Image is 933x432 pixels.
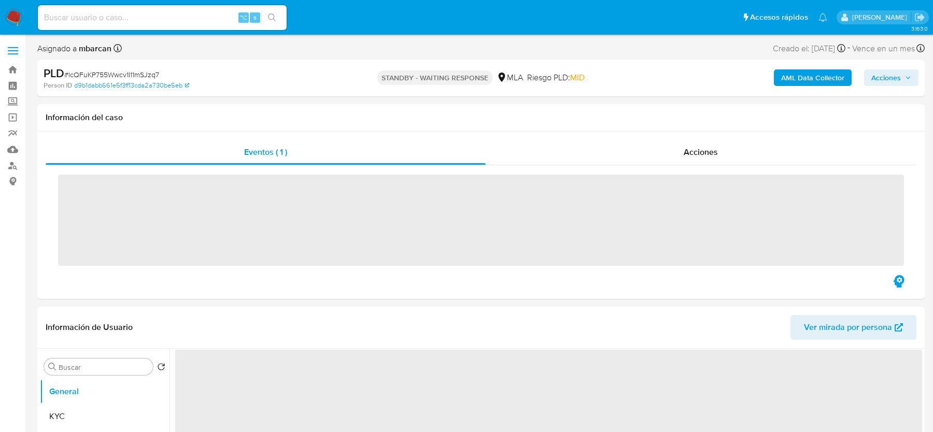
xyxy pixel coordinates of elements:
span: Asignado a [37,43,111,54]
span: MID [570,71,585,83]
span: - [847,41,850,55]
b: mbarcan [77,42,111,54]
button: Volver al orden por defecto [157,363,165,374]
a: Salir [914,12,925,23]
div: MLA [497,72,523,83]
span: Eventos ( 1 ) [244,146,287,158]
button: Buscar [48,363,56,371]
a: Notificaciones [818,13,827,22]
button: KYC [40,404,169,429]
span: Acciones [871,69,901,86]
span: Riesgo PLD: [527,72,585,83]
button: AML Data Collector [774,69,852,86]
span: ‌ [58,175,904,266]
input: Buscar [59,363,149,372]
span: Accesos rápidos [750,12,808,23]
span: s [253,12,257,22]
button: search-icon [261,10,282,25]
span: Acciones [684,146,718,158]
span: ⌥ [239,12,247,22]
span: # lcQFuKP755Wwcv1I11mSJzq7 [64,69,159,80]
b: PLD [44,65,64,81]
button: Ver mirada por persona [790,315,916,340]
div: Creado el: [DATE] [773,41,845,55]
h1: Información de Usuario [46,322,133,333]
input: Buscar usuario o caso... [38,11,287,24]
p: magali.barcan@mercadolibre.com [852,12,911,22]
p: STANDBY - WAITING RESPONSE [377,70,492,85]
h1: Información del caso [46,112,916,123]
span: Vence en un mes [852,43,915,54]
button: Acciones [864,69,918,86]
b: AML Data Collector [781,69,844,86]
button: General [40,379,169,404]
span: Ver mirada por persona [804,315,892,340]
a: d9b1dabb661e5f3ff13cda2a730be5eb [74,81,189,90]
b: Person ID [44,81,72,90]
